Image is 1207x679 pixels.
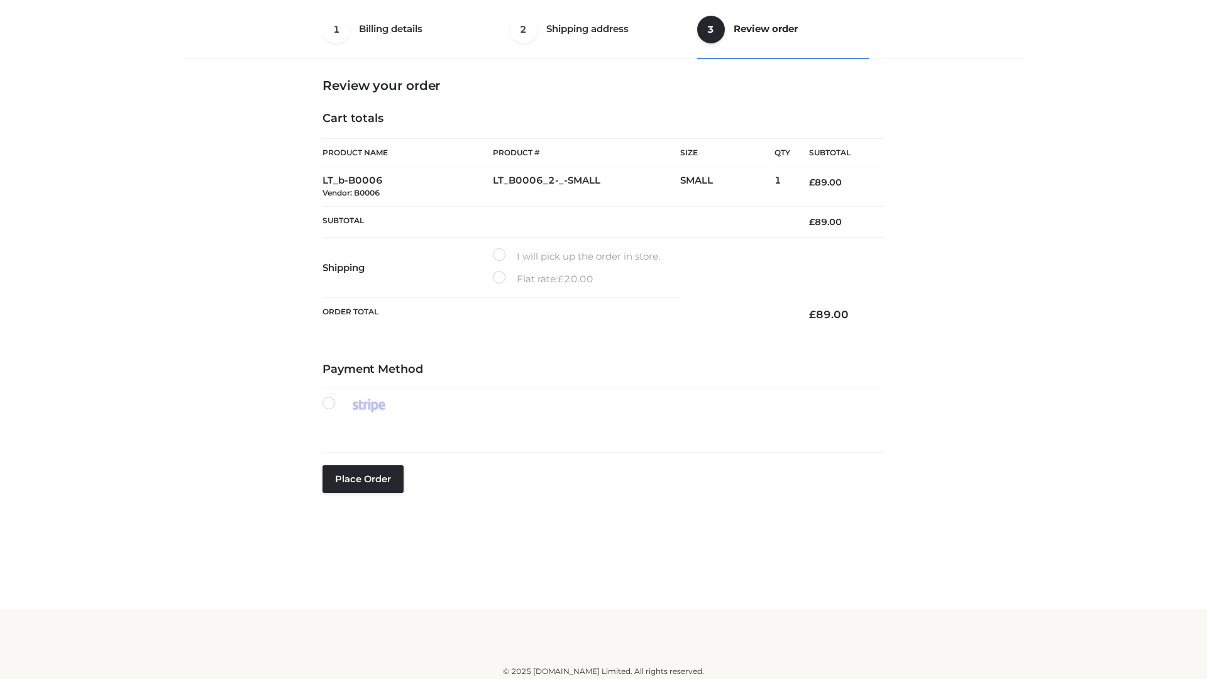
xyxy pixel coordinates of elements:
bdi: 89.00 [809,216,842,228]
th: Subtotal [322,206,790,237]
span: £ [809,177,815,188]
th: Size [680,139,768,167]
td: LT_b-B0006 [322,167,493,207]
td: LT_B0006_2-_-SMALL [493,167,680,207]
label: I will pick up the order in store. [493,248,660,265]
th: Product # [493,138,680,167]
bdi: 89.00 [809,308,849,321]
span: £ [809,216,815,228]
h3: Review your order [322,78,885,93]
th: Subtotal [790,139,885,167]
bdi: 20.00 [558,273,593,285]
h4: Payment Method [322,363,885,377]
th: Order Total [322,298,790,331]
span: £ [558,273,564,285]
th: Product Name [322,138,493,167]
td: SMALL [680,167,774,207]
h4: Cart totals [322,112,885,126]
td: 1 [774,167,790,207]
th: Shipping [322,238,493,298]
th: Qty [774,138,790,167]
span: £ [809,308,816,321]
bdi: 89.00 [809,177,842,188]
small: Vendor: B0006 [322,188,380,197]
label: Flat rate: [493,271,593,287]
div: © 2025 [DOMAIN_NAME] Limited. All rights reserved. [187,665,1020,678]
button: Place order [322,465,404,493]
